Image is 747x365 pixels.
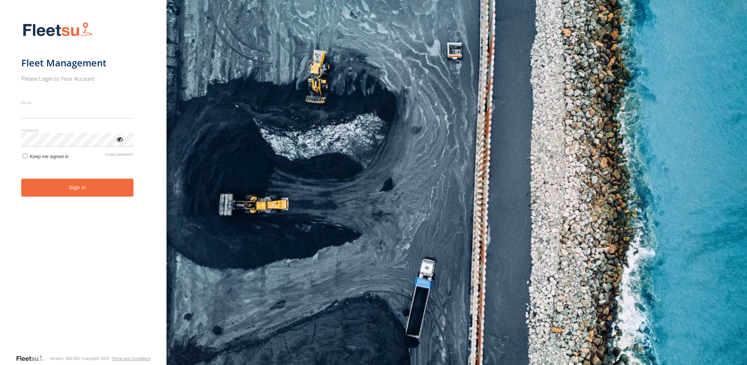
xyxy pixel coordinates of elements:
span: Keep me signed in [30,154,69,159]
img: Fleetsu [21,21,95,39]
a: Forgot password? [105,152,133,159]
input: Keep me signed in [23,153,28,158]
form: main [21,18,146,354]
h1: Fleet Management [21,57,134,69]
a: Terms and Conditions [111,356,150,361]
h2: Please Login to Your Account [21,75,134,82]
a: Visit our Website [16,355,50,362]
div: Version: 306.00 [50,356,77,361]
label: Email [21,100,134,105]
div: ViewPassword [116,135,123,143]
button: Sign in [21,179,134,197]
div: © Copyright 2025 - [78,356,151,361]
label: Password [21,127,134,133]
